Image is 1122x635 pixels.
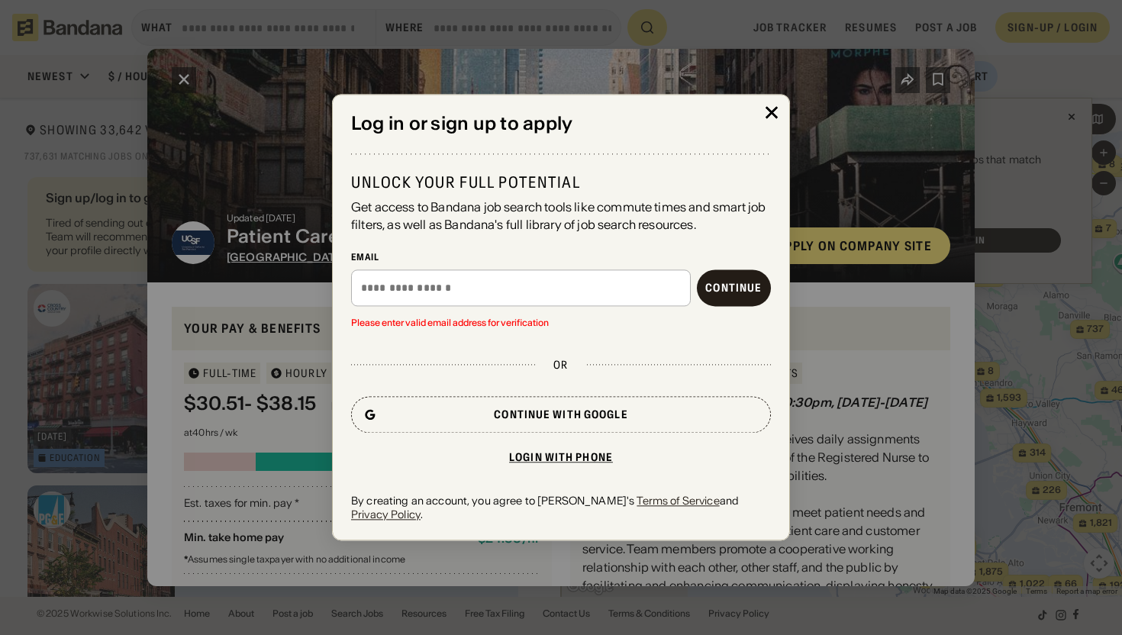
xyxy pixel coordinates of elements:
div: Log in or sign up to apply [351,113,771,135]
div: Login with phone [509,452,613,463]
div: Unlock your full potential [351,173,771,193]
a: Terms of Service [637,494,719,508]
span: Please enter valid email address for verification [351,318,771,327]
div: By creating an account, you agree to [PERSON_NAME]'s and . [351,494,771,521]
div: Continue with Google [494,409,627,420]
div: or [553,358,568,372]
div: Email [351,251,771,263]
div: Get access to Bandana job search tools like commute times and smart job filters, as well as Banda... [351,199,771,234]
div: Continue [705,282,762,293]
a: Privacy Policy [351,508,421,521]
